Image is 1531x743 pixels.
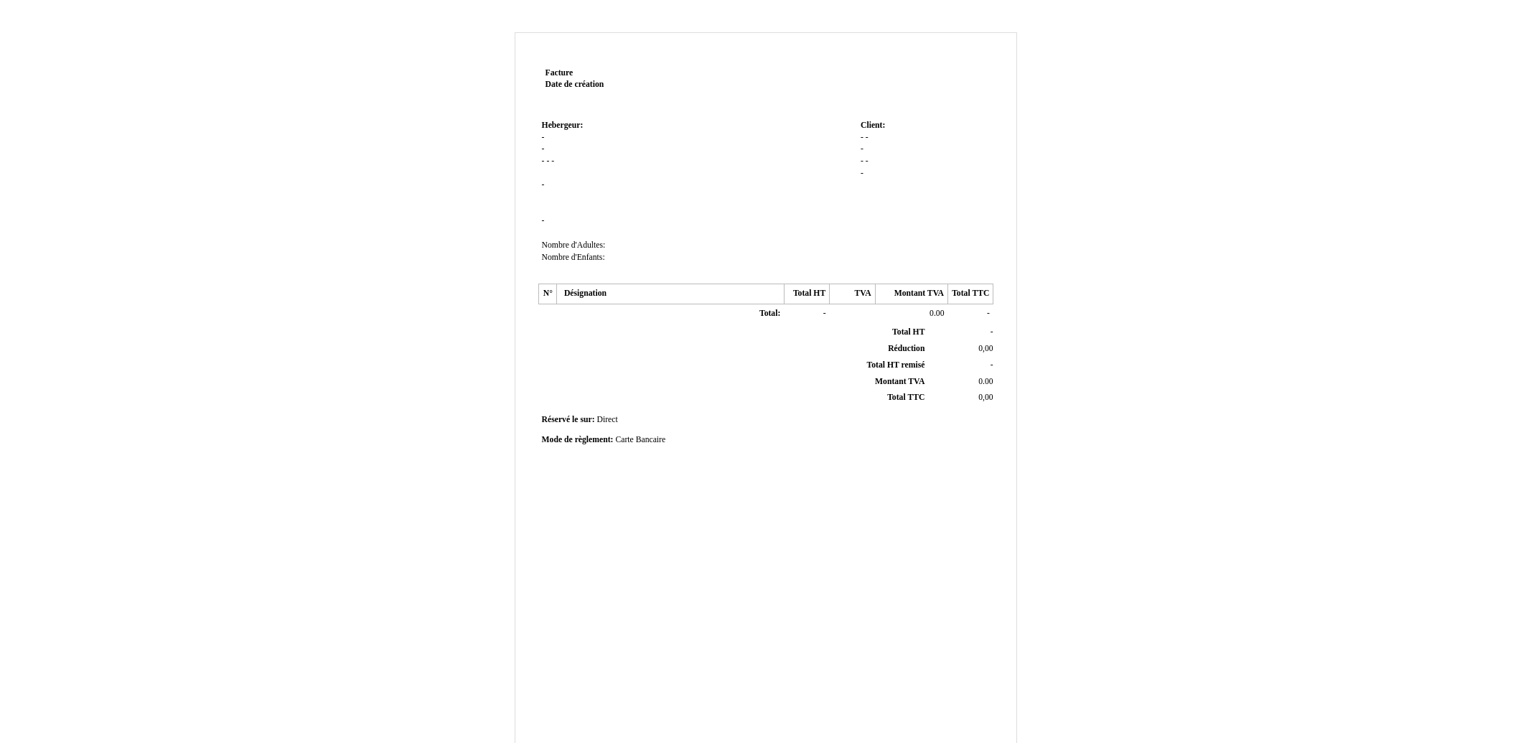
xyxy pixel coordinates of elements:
span: 0,00 [978,344,993,353]
span: sur: [580,415,594,424]
th: TVA [830,284,875,304]
span: - [991,360,993,370]
span: - [542,180,545,190]
span: - [546,156,549,166]
span: - [866,156,868,166]
span: - [861,144,863,154]
th: Montant TVA [875,284,947,304]
span: Direct [596,415,617,424]
th: Total HT [784,284,829,304]
span: - [823,309,826,318]
span: Hebergeur: [542,121,584,130]
span: Nombre d'Adultes: [542,240,606,250]
span: - [542,216,545,225]
span: Client: [861,121,885,130]
span: 0.00 [978,377,993,386]
span: - [991,327,993,337]
span: - [542,133,545,142]
span: - [866,133,868,142]
th: Total TTC [948,284,993,304]
span: Carte Bancaire [615,435,665,444]
span: Mode de règlement: [542,435,614,444]
span: Total HT remisé [866,360,924,370]
span: Montant TVA [875,377,924,386]
span: - [551,156,554,166]
th: Désignation [556,284,784,304]
strong: Date de création [546,80,604,89]
span: Nombre d'Enfants: [542,253,605,262]
span: 0.00 [930,309,944,318]
span: - [542,144,545,154]
span: 0,00 [978,393,993,402]
span: Réservé le [542,415,579,424]
span: Total HT [892,327,924,337]
span: - [861,133,863,142]
span: - [987,309,990,318]
span: - [861,156,863,166]
span: Total TTC [887,393,924,402]
span: Réduction [888,344,924,353]
span: - [542,156,545,166]
span: - [861,169,863,178]
span: Facture [546,68,573,78]
span: Total: [759,309,780,318]
th: N° [538,284,556,304]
